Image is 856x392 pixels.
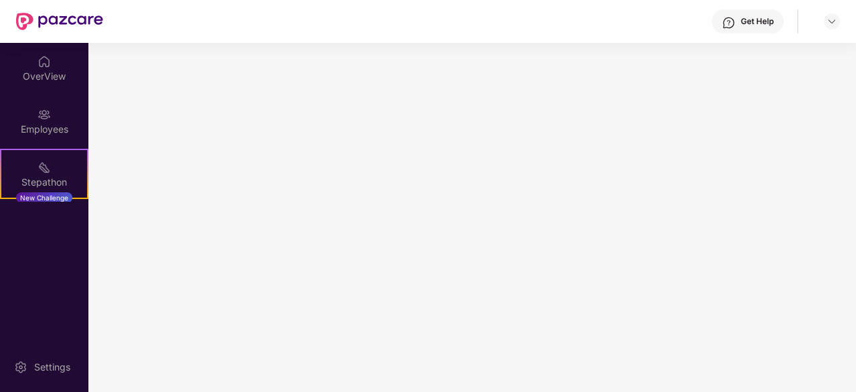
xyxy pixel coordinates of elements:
[722,16,735,29] img: svg+xml;base64,PHN2ZyBpZD0iSGVscC0zMngzMiIgeG1sbnM9Imh0dHA6Ly93d3cudzMub3JnLzIwMDAvc3ZnIiB3aWR0aD...
[16,192,72,203] div: New Challenge
[30,361,74,374] div: Settings
[38,161,51,174] img: svg+xml;base64,PHN2ZyB4bWxucz0iaHR0cDovL3d3dy53My5vcmcvMjAwMC9zdmciIHdpZHRoPSIyMSIgaGVpZ2h0PSIyMC...
[1,176,87,189] div: Stepathon
[38,108,51,121] img: svg+xml;base64,PHN2ZyBpZD0iRW1wbG95ZWVzIiB4bWxucz0iaHR0cDovL3d3dy53My5vcmcvMjAwMC9zdmciIHdpZHRoPS...
[14,361,27,374] img: svg+xml;base64,PHN2ZyBpZD0iU2V0dGluZy0yMHgyMCIgeG1sbnM9Imh0dHA6Ly93d3cudzMub3JnLzIwMDAvc3ZnIiB3aW...
[741,16,774,27] div: Get Help
[16,13,103,30] img: New Pazcare Logo
[827,16,837,27] img: svg+xml;base64,PHN2ZyBpZD0iRHJvcGRvd24tMzJ4MzIiIHhtbG5zPSJodHRwOi8vd3d3LnczLm9yZy8yMDAwL3N2ZyIgd2...
[38,55,51,68] img: svg+xml;base64,PHN2ZyBpZD0iSG9tZSIgeG1sbnM9Imh0dHA6Ly93d3cudzMub3JnLzIwMDAvc3ZnIiB3aWR0aD0iMjAiIG...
